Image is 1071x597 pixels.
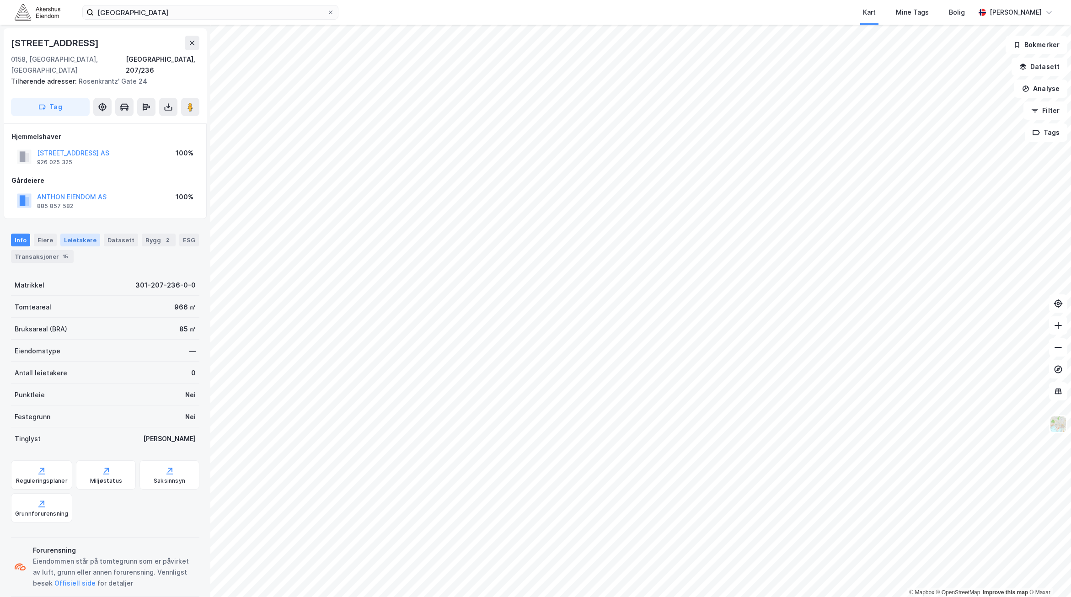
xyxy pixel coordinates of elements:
[15,368,67,378] div: Antall leietakere
[11,77,79,85] span: Tilhørende adresser:
[37,159,72,166] div: 926 025 325
[983,589,1028,596] a: Improve this map
[191,368,196,378] div: 0
[11,175,199,186] div: Gårdeiere
[15,302,51,313] div: Tomteareal
[1025,123,1067,142] button: Tags
[15,280,44,291] div: Matrikkel
[11,98,90,116] button: Tag
[1050,416,1067,433] img: Z
[179,324,196,335] div: 85 ㎡
[863,7,876,18] div: Kart
[179,234,199,246] div: ESG
[90,477,122,485] div: Miljøstatus
[990,7,1042,18] div: [PERSON_NAME]
[936,589,980,596] a: OpenStreetMap
[1023,101,1067,120] button: Filter
[61,252,70,261] div: 15
[185,389,196,400] div: Nei
[896,7,929,18] div: Mine Tags
[11,36,101,50] div: [STREET_ADDRESS]
[33,556,196,589] div: Eiendommen står på tomtegrunn som er påvirket av luft, grunn eller annen forurensning. Vennligst ...
[15,510,68,517] div: Grunnforurensning
[185,411,196,422] div: Nei
[15,4,60,20] img: akershus-eiendom-logo.9091f326c980b4bce74ccdd9f866810c.svg
[15,346,60,357] div: Eiendomstype
[126,54,199,76] div: [GEOGRAPHIC_DATA], 207/236
[11,76,192,87] div: Rosenkrantz' Gate 24
[15,324,67,335] div: Bruksareal (BRA)
[135,280,196,291] div: 301-207-236-0-0
[176,192,193,203] div: 100%
[176,148,193,159] div: 100%
[11,234,30,246] div: Info
[33,545,196,556] div: Forurensning
[949,7,965,18] div: Bolig
[154,477,185,485] div: Saksinnsyn
[1006,36,1067,54] button: Bokmerker
[34,234,57,246] div: Eiere
[1025,553,1071,597] iframe: Chat Widget
[1012,58,1067,76] button: Datasett
[11,54,126,76] div: 0158, [GEOGRAPHIC_DATA], [GEOGRAPHIC_DATA]
[163,235,172,245] div: 2
[142,234,176,246] div: Bygg
[94,5,327,19] input: Søk på adresse, matrikkel, gårdeiere, leietakere eller personer
[909,589,934,596] a: Mapbox
[15,433,41,444] div: Tinglyst
[11,250,74,263] div: Transaksjoner
[1014,80,1067,98] button: Analyse
[1025,553,1071,597] div: Kontrollprogram for chat
[60,234,100,246] div: Leietakere
[16,477,68,485] div: Reguleringsplaner
[189,346,196,357] div: —
[104,234,138,246] div: Datasett
[143,433,196,444] div: [PERSON_NAME]
[174,302,196,313] div: 966 ㎡
[37,203,73,210] div: 885 857 582
[15,411,50,422] div: Festegrunn
[11,131,199,142] div: Hjemmelshaver
[15,389,45,400] div: Punktleie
